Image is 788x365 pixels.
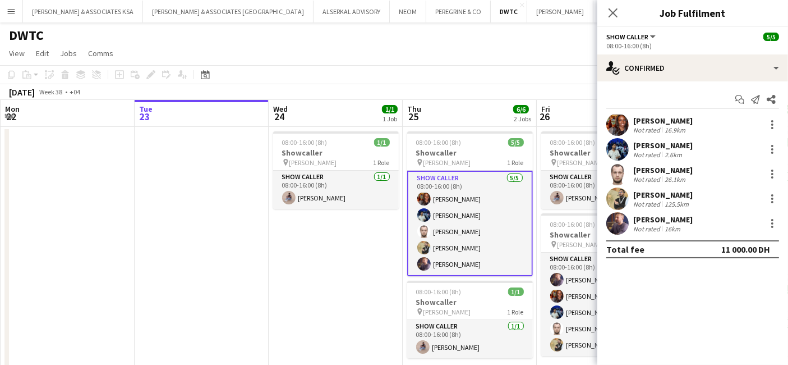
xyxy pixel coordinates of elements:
div: [PERSON_NAME] [633,190,693,200]
div: Not rated [633,126,662,134]
div: 2.6km [662,150,684,159]
button: Black Orange [593,1,651,22]
span: Wed [273,104,288,114]
span: 23 [137,110,153,123]
button: NEOM [390,1,426,22]
span: 5/5 [508,138,524,147]
div: 125.5km [662,200,691,208]
div: Confirmed [597,54,788,81]
span: 1 Role [508,308,524,316]
button: Show Caller [606,33,657,41]
span: Week 38 [37,88,65,96]
app-job-card: 08:00-16:00 (8h)1/1Showcaller [PERSON_NAME]1 RoleShow Caller1/108:00-16:00 (8h)[PERSON_NAME] [407,281,533,358]
app-card-role: Show Caller1/108:00-16:00 (8h)[PERSON_NAME] [273,171,399,209]
div: 26.1km [662,175,688,184]
h3: Showcaller [273,148,399,158]
span: 1 Role [374,158,390,167]
h3: Showcaller [541,148,667,158]
span: Jobs [60,48,77,58]
app-card-role: Show Caller5/508:00-16:00 (8h)[PERSON_NAME][PERSON_NAME][PERSON_NAME][PERSON_NAME][PERSON_NAME] [541,253,667,356]
app-card-role: Show Caller5/508:00-16:00 (8h)[PERSON_NAME][PERSON_NAME][PERSON_NAME][PERSON_NAME][PERSON_NAME] [407,171,533,276]
span: 26 [540,110,550,123]
div: 08:00-16:00 (8h) [606,42,779,50]
div: Not rated [633,150,662,159]
span: 08:00-16:00 (8h) [416,288,462,296]
div: +04 [70,88,80,96]
h3: Showcaller [407,297,533,307]
span: 08:00-16:00 (8h) [282,138,328,147]
app-job-card: 08:00-16:00 (8h)5/5Showcaller [PERSON_NAME]1 RoleShow Caller5/508:00-16:00 (8h)[PERSON_NAME][PERS... [407,131,533,276]
button: DWTC [491,1,527,22]
div: [DATE] [9,86,35,98]
span: [PERSON_NAME] [423,308,471,316]
span: 22 [3,110,20,123]
app-job-card: 08:00-16:00 (8h)1/1Showcaller [PERSON_NAME]1 RoleShow Caller1/108:00-16:00 (8h)[PERSON_NAME] [273,131,399,209]
span: Thu [407,104,421,114]
div: 11 000.00 DH [721,244,770,255]
div: Total fee [606,244,644,255]
span: 5/5 [763,33,779,41]
div: [PERSON_NAME] [633,140,693,150]
span: 08:00-16:00 (8h) [416,138,462,147]
span: 1 Role [508,158,524,167]
div: [PERSON_NAME] [633,116,693,126]
div: Not rated [633,175,662,184]
app-job-card: 08:00-16:00 (8h)5/5Showcaller [PERSON_NAME]1 RoleShow Caller5/508:00-16:00 (8h)[PERSON_NAME][PERS... [541,213,667,356]
h3: Showcaller [407,148,533,158]
span: Mon [5,104,20,114]
span: 1/1 [374,138,390,147]
span: [PERSON_NAME] [423,158,471,167]
a: Comms [84,46,118,61]
span: Fri [541,104,550,114]
app-job-card: 08:00-16:00 (8h)1/1Showcaller [PERSON_NAME]1 RoleShow Caller1/108:00-16:00 (8h)[PERSON_NAME] [541,131,667,209]
app-card-role: Show Caller1/108:00-16:00 (8h)[PERSON_NAME] [541,171,667,209]
span: View [9,48,25,58]
span: 6/6 [513,105,529,113]
button: [PERSON_NAME] & ASSOCIATES [GEOGRAPHIC_DATA] [143,1,314,22]
span: [PERSON_NAME] [557,158,605,167]
span: Show Caller [606,33,648,41]
span: Comms [88,48,113,58]
button: ALSERKAL ADVISORY [314,1,390,22]
a: Edit [31,46,53,61]
div: [PERSON_NAME] [633,215,693,225]
h3: Job Fulfilment [597,6,788,20]
button: PEREGRINE & CO [426,1,491,22]
span: Edit [36,48,49,58]
h1: DWTC [9,27,44,44]
span: [PERSON_NAME] [557,240,605,249]
span: Tue [139,104,153,114]
div: [PERSON_NAME] [633,165,693,175]
span: 25 [405,110,421,123]
a: Jobs [56,46,81,61]
button: [PERSON_NAME] [527,1,593,22]
span: 24 [271,110,288,123]
span: 1/1 [508,288,524,296]
div: Not rated [633,200,662,208]
div: 1 Job [383,115,397,123]
span: 1/1 [382,105,398,113]
div: Not rated [633,225,662,233]
app-card-role: Show Caller1/108:00-16:00 (8h)[PERSON_NAME] [407,320,533,358]
div: 2 Jobs [514,115,531,123]
div: 16km [662,225,683,233]
div: 16.9km [662,126,688,134]
span: [PERSON_NAME] [289,158,337,167]
button: [PERSON_NAME] & ASSOCIATES KSA [23,1,143,22]
span: 08:00-16:00 (8h) [550,220,596,229]
h3: Showcaller [541,230,667,240]
a: View [4,46,29,61]
span: 08:00-16:00 (8h) [550,138,596,147]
